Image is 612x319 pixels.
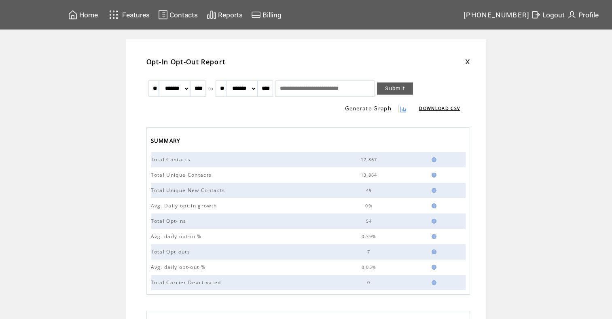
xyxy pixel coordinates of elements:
span: Home [79,11,98,19]
img: features.svg [107,8,121,21]
span: Avg. daily opt-in % [151,233,204,240]
span: [PHONE_NUMBER] [464,11,530,19]
span: 0% [365,203,375,209]
a: Logout [530,8,566,21]
a: Home [67,8,99,21]
a: Features [106,7,151,23]
img: creidtcard.svg [251,10,261,20]
span: Avg. Daily opt-in growth [151,202,219,209]
img: help.gif [429,265,436,270]
img: help.gif [429,234,436,239]
a: Submit [377,82,413,95]
span: 54 [366,218,374,224]
span: Features [122,11,150,19]
span: 49 [366,188,374,193]
img: help.gif [429,173,436,177]
img: home.svg [68,10,78,20]
span: Reports [218,11,243,19]
img: help.gif [429,188,436,193]
img: help.gif [429,219,436,224]
span: 0 [367,280,372,285]
span: 0.05% [362,264,379,270]
img: help.gif [429,280,436,285]
span: Total Unique New Contacts [151,187,227,194]
span: Avg. daily opt-out % [151,264,208,270]
span: Total Opt-ins [151,218,188,224]
span: Contacts [169,11,198,19]
span: 7 [367,249,372,255]
span: to [208,86,214,91]
img: help.gif [429,203,436,208]
a: Billing [250,8,283,21]
span: 0.39% [362,234,379,239]
span: Billing [263,11,282,19]
a: Profile [566,8,600,21]
span: 17,867 [361,157,379,163]
span: Total Unique Contacts [151,171,214,178]
span: Total Carrier Deactivated [151,279,223,286]
span: 13,864 [361,172,379,178]
span: Opt-In Opt-Out Report [146,57,226,66]
img: exit.svg [531,10,541,20]
img: contacts.svg [158,10,168,20]
a: DOWNLOAD CSV [419,106,460,111]
img: profile.svg [567,10,577,20]
span: Logout [542,11,565,19]
a: Contacts [157,8,199,21]
span: Profile [578,11,599,19]
a: Reports [205,8,244,21]
img: chart.svg [207,10,216,20]
span: Total Contacts [151,156,193,163]
span: Total Opt-outs [151,248,193,255]
span: SUMMARY [151,135,182,148]
img: help.gif [429,157,436,162]
a: Generate Graph [345,105,392,112]
img: help.gif [429,249,436,254]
